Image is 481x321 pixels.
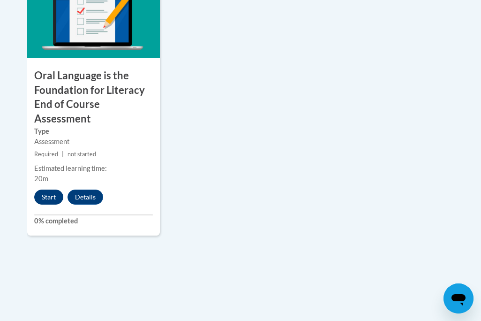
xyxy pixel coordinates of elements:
[34,175,48,183] span: 20m
[34,190,63,205] button: Start
[62,151,64,158] span: |
[34,126,153,137] label: Type
[68,151,96,158] span: not started
[27,69,160,126] h3: Oral Language is the Foundation for Literacy End of Course Assessment
[443,283,473,313] iframe: Button to launch messaging window
[68,190,103,205] button: Details
[34,216,153,226] label: 0% completed
[34,137,153,147] div: Assessment
[34,151,58,158] span: Required
[34,163,153,174] div: Estimated learning time:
